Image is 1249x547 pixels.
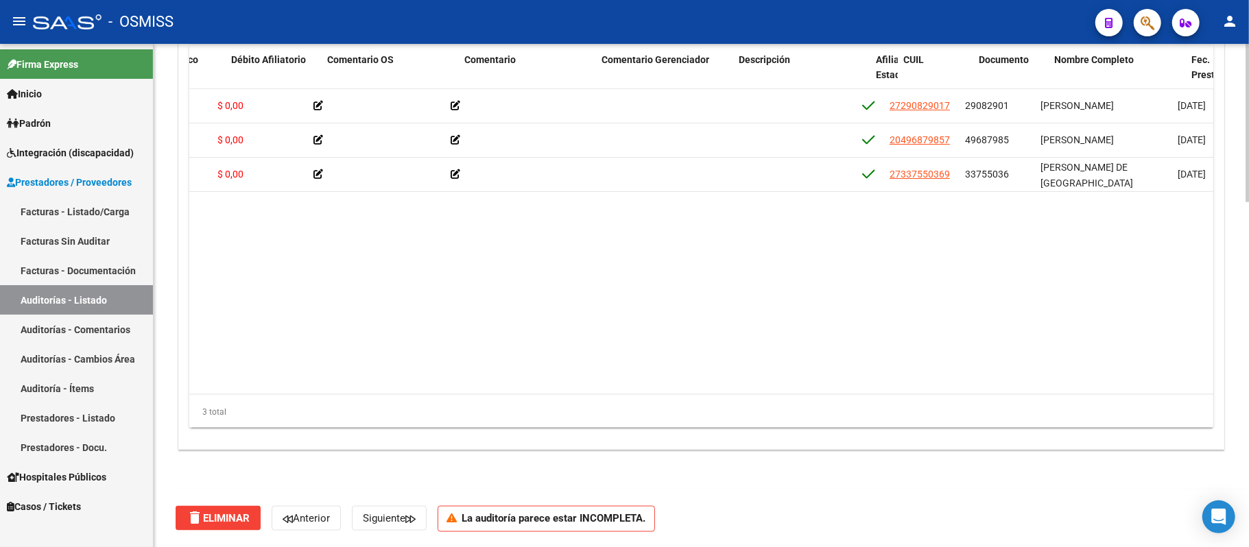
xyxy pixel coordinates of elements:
[965,100,1009,111] span: 29082901
[1054,54,1134,65] span: Nombre Completo
[7,86,42,101] span: Inicio
[283,512,330,524] span: Anterior
[965,134,1009,145] span: 49687985
[890,100,950,111] span: 27290829017
[898,45,973,106] datatable-header-cell: CUIL
[973,45,1049,106] datatable-header-cell: Documento
[226,45,322,106] datatable-header-cell: Débito Afiliatorio
[870,45,898,106] datatable-header-cell: Afiliado Estado
[272,506,341,531] button: Anterior
[464,54,516,65] span: Comentario
[11,13,27,29] mat-icon: menu
[327,54,394,65] span: Comentario OS
[322,45,459,106] datatable-header-cell: Comentario OS
[596,45,733,106] datatable-header-cell: Comentario Gerenciador
[108,7,174,37] span: - OSMISS
[7,175,132,190] span: Prestadores / Proveedores
[739,54,790,65] span: Descripción
[217,100,243,111] span: $ 0,00
[231,54,306,65] span: Débito Afiliatorio
[903,54,924,65] span: CUIL
[7,116,51,131] span: Padrón
[1178,169,1206,180] span: [DATE]
[733,45,870,106] datatable-header-cell: Descripción
[602,54,709,65] span: Comentario Gerenciador
[462,512,646,524] strong: La auditoría parece estar INCOMPLETA.
[1040,134,1114,145] span: [PERSON_NAME]
[1191,54,1239,81] span: Fec. Prestación
[1040,162,1133,189] span: [PERSON_NAME] DE [GEOGRAPHIC_DATA]
[890,169,950,180] span: 27337550369
[187,509,203,526] mat-icon: delete
[1049,45,1186,106] datatable-header-cell: Nombre Completo
[352,506,427,531] button: Siguiente
[876,54,910,81] span: Afiliado Estado
[965,169,1009,180] span: 33755036
[1178,100,1206,111] span: [DATE]
[189,395,1213,429] div: 3 total
[1222,13,1238,29] mat-icon: person
[7,499,81,514] span: Casos / Tickets
[1040,100,1114,111] span: [PERSON_NAME]
[1202,500,1235,533] div: Open Intercom Messenger
[217,169,243,180] span: $ 0,00
[7,470,106,485] span: Hospitales Públicos
[979,54,1029,65] span: Documento
[1178,134,1206,145] span: [DATE]
[7,57,78,72] span: Firma Express
[217,134,243,145] span: $ 0,00
[187,512,250,524] span: Eliminar
[363,512,416,524] span: Siguiente
[459,45,596,106] datatable-header-cell: Comentario
[7,145,134,160] span: Integración (discapacidad)
[890,134,950,145] span: 20496879857
[176,506,261,531] button: Eliminar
